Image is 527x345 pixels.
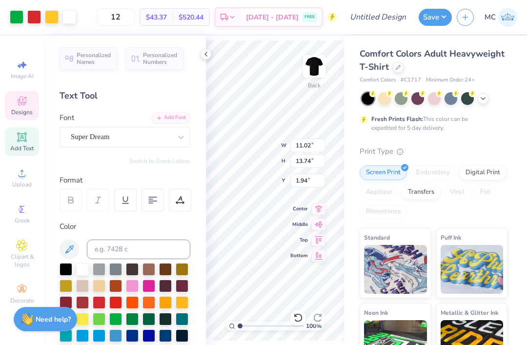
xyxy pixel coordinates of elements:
span: [DATE] - [DATE] [246,12,299,22]
div: Digital Print [459,165,507,180]
span: 100 % [306,322,322,330]
input: e.g. 7428 c [87,240,190,259]
img: Standard [364,245,427,294]
div: Text Tool [60,89,190,102]
span: Puff Ink [441,232,461,243]
span: # C1717 [401,76,421,84]
span: Metallic & Glitter Ink [441,307,498,318]
input: Untitled Design [342,7,414,27]
span: Neon Ink [364,307,388,318]
strong: Fresh Prints Flash: [371,115,423,123]
span: Decorate [10,297,34,304]
img: Back [304,57,324,76]
span: Greek [15,217,30,224]
span: $43.37 [146,12,167,22]
span: Clipart & logos [5,253,39,268]
strong: Need help? [36,315,71,324]
div: Back [308,81,321,90]
div: Applique [360,185,399,200]
span: Image AI [11,72,34,80]
div: Format [60,175,191,186]
span: Designs [11,108,33,116]
div: Embroidery [410,165,456,180]
span: Center [290,205,308,212]
div: Vinyl [444,185,471,200]
div: Color [60,221,190,232]
button: Save [419,9,452,26]
span: Upload [12,181,32,188]
span: Comfort Colors [360,76,396,84]
span: $520.44 [179,12,203,22]
div: Print Type [360,146,507,157]
img: Puff Ink [441,245,504,294]
img: Maya Collier [498,8,517,27]
a: MC [485,8,517,27]
div: Foil [474,185,497,200]
input: – – [97,8,135,26]
span: Bottom [290,252,308,259]
span: Top [290,237,308,244]
span: Minimum Order: 24 + [426,76,475,84]
div: Transfers [402,185,441,200]
div: Rhinestones [360,204,407,219]
span: Personalized Names [77,52,111,65]
span: Comfort Colors Adult Heavyweight T-Shirt [360,48,505,73]
span: Standard [364,232,390,243]
label: Font [60,112,74,123]
div: This color can be expedited for 5 day delivery. [371,115,491,132]
span: MC [485,12,496,23]
span: FREE [304,14,315,20]
button: Switch to Greek Letters [129,157,190,165]
div: Add Font [152,112,190,123]
div: Screen Print [360,165,407,180]
span: Add Text [10,144,34,152]
span: Personalized Numbers [143,52,178,65]
span: Middle [290,221,308,228]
